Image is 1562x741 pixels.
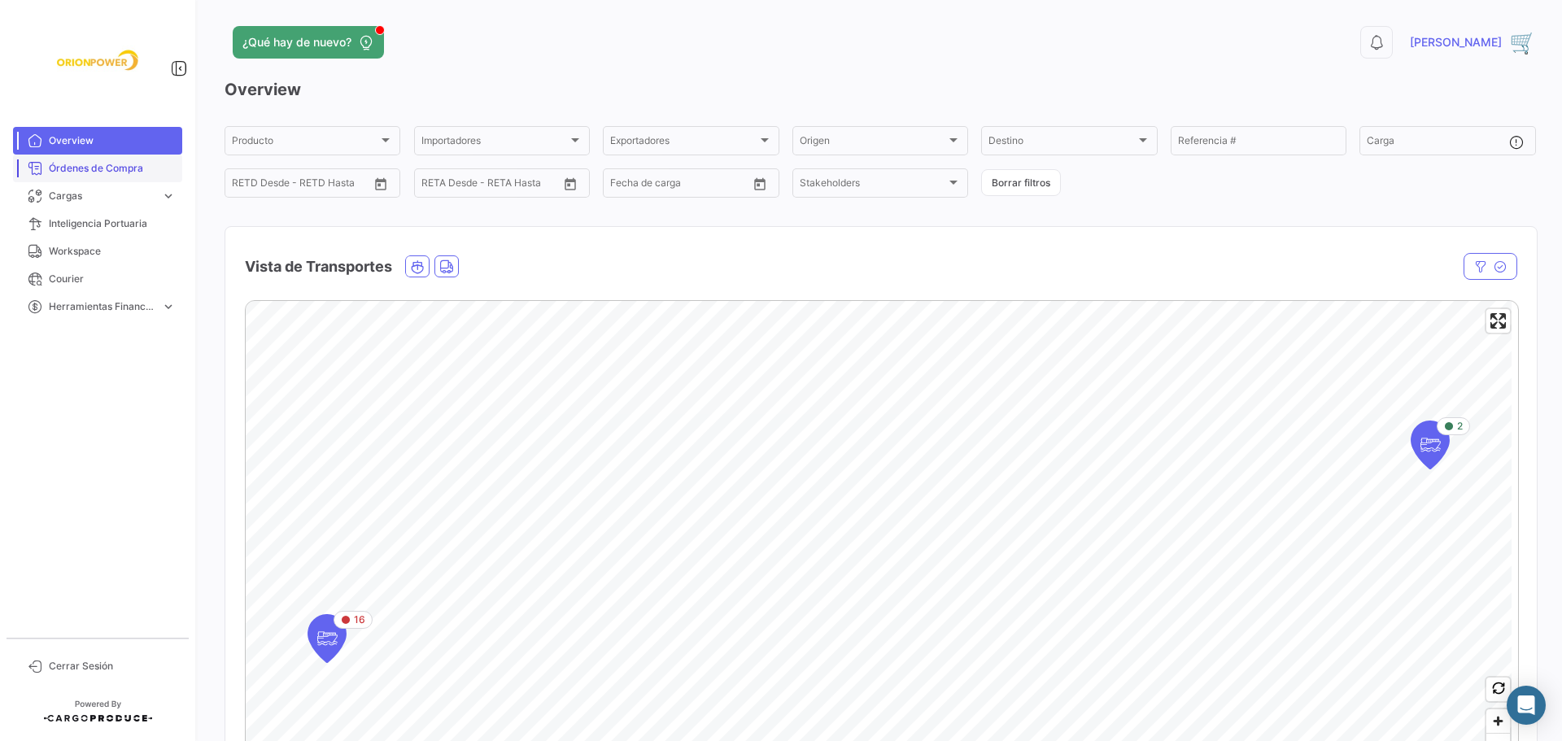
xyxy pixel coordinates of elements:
[232,137,378,149] span: Producto
[232,180,261,191] input: Desde
[1410,34,1502,50] span: [PERSON_NAME]
[558,172,582,196] button: Open calendar
[242,34,351,50] span: ¿Qué hay de nuevo?
[748,172,772,196] button: Open calendar
[161,299,176,314] span: expand_more
[1486,309,1510,333] button: Enter fullscreen
[49,216,176,231] span: Inteligencia Portuaria
[13,210,182,238] a: Inteligencia Portuaria
[49,161,176,176] span: Órdenes de Compra
[610,180,639,191] input: Desde
[369,172,393,196] button: Open calendar
[800,180,946,191] span: Stakeholders
[49,189,155,203] span: Cargas
[406,256,429,277] button: Ocean
[421,137,568,149] span: Importadores
[13,155,182,182] a: Órdenes de Compra
[800,137,946,149] span: Origen
[49,272,176,286] span: Courier
[49,659,176,673] span: Cerrar Sesión
[1507,686,1546,725] div: Abrir Intercom Messenger
[981,169,1061,196] button: Borrar filtros
[13,265,182,293] a: Courier
[49,299,155,314] span: Herramientas Financieras
[610,137,757,149] span: Exportadores
[161,189,176,203] span: expand_more
[1457,419,1463,434] span: 2
[273,180,338,191] input: Hasta
[225,78,1536,101] h3: Overview
[233,26,384,59] button: ¿Qué hay de nuevo?
[435,256,458,277] button: Land
[462,180,527,191] input: Hasta
[13,127,182,155] a: Overview
[1411,421,1450,469] div: Map marker
[49,244,176,259] span: Workspace
[245,255,392,278] h4: Vista de Transportes
[49,133,176,148] span: Overview
[651,180,716,191] input: Hasta
[308,614,347,663] div: Map marker
[1486,709,1510,733] button: Zoom in
[13,238,182,265] a: Workspace
[1510,29,1536,55] img: 32(1).png
[354,612,365,627] span: 16
[57,20,138,101] img: f26a05d0-2fea-4301-a0f6-b8409df5d1eb.jpeg
[421,180,451,191] input: Desde
[988,137,1135,149] span: Destino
